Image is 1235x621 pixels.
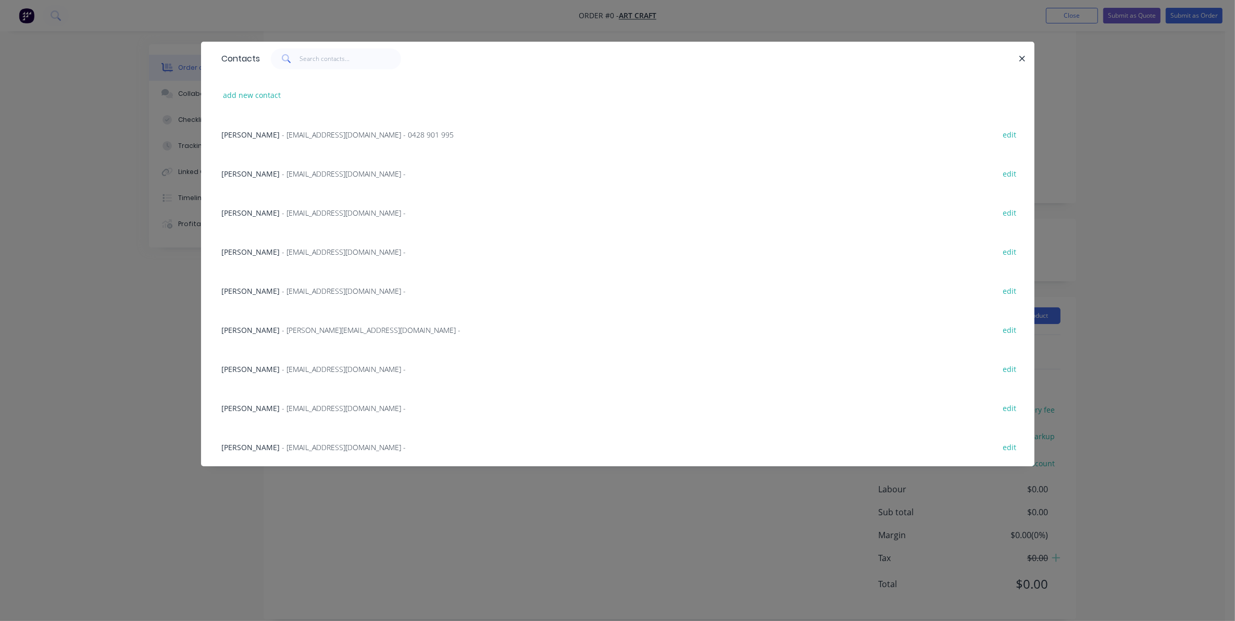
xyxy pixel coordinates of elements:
button: edit [997,401,1022,415]
span: [PERSON_NAME] [222,169,280,179]
button: edit [997,127,1022,141]
span: - [PERSON_NAME][EMAIL_ADDRESS][DOMAIN_NAME] - [282,325,461,335]
button: edit [997,283,1022,297]
span: [PERSON_NAME] [222,286,280,296]
span: - [EMAIL_ADDRESS][DOMAIN_NAME] - 0428 901 995 [282,130,454,140]
span: [PERSON_NAME] [222,208,280,218]
input: Search contacts... [300,48,401,69]
span: - [EMAIL_ADDRESS][DOMAIN_NAME] - [282,208,406,218]
div: Contacts [217,42,260,76]
span: [PERSON_NAME] [222,130,280,140]
button: edit [997,322,1022,337]
button: edit [997,244,1022,258]
span: [PERSON_NAME] [222,364,280,374]
button: add new contact [218,88,286,102]
button: edit [997,362,1022,376]
span: - [EMAIL_ADDRESS][DOMAIN_NAME] - [282,403,406,413]
button: edit [997,205,1022,219]
button: edit [997,166,1022,180]
span: [PERSON_NAME] [222,442,280,452]
span: [PERSON_NAME] [222,403,280,413]
span: [PERSON_NAME] [222,247,280,257]
span: - [EMAIL_ADDRESS][DOMAIN_NAME] - [282,169,406,179]
span: - [EMAIL_ADDRESS][DOMAIN_NAME] - [282,286,406,296]
span: [PERSON_NAME] [222,325,280,335]
span: - [EMAIL_ADDRESS][DOMAIN_NAME] - [282,247,406,257]
span: - [EMAIL_ADDRESS][DOMAIN_NAME] - [282,364,406,374]
span: - [EMAIL_ADDRESS][DOMAIN_NAME] - [282,442,406,452]
button: edit [997,440,1022,454]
